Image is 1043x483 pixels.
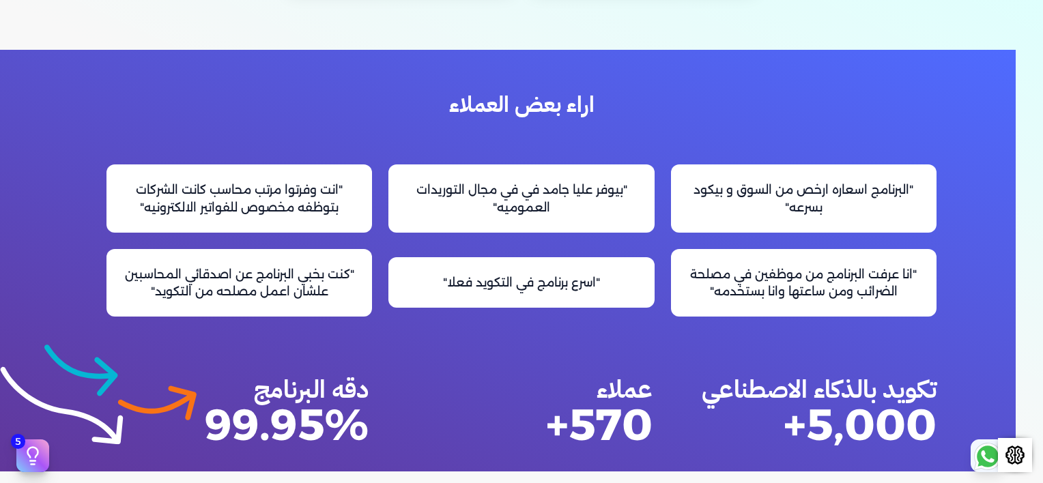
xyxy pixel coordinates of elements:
[388,257,654,308] p: "اسرع برنامج في التكويد فعلا"
[106,416,369,434] p: 99.95%
[106,371,369,408] h3: دقه البرنامج
[671,249,937,317] p: "انا عرفت البرنامج من موظفين في مصلحة الضرائب ومن ساعتها وانا بستخدمه"
[390,371,653,408] h3: عملاء
[671,164,937,232] p: "البرنامج اسعاره ارخص من السوق و بيكود بسرعه"
[390,416,653,434] p: 570+
[106,164,372,232] p: "انت وفرتوا مرتب محاسب كانت الشركات بتوظفه مخصوص للفواتير الالكترونيه"
[674,371,937,408] h3: تكويد بالذكاء الاصطناعي
[11,434,25,449] span: 5
[388,164,654,232] p: "بيوفر عليا جامد في في مجال التوريدات العموميه"
[106,249,372,317] p: "كنت بخبي البرنامج عن اصدقائي المحاسبين علشان اعمل مصلحه من التكويد"
[106,88,937,121] h2: اراء بعض العملاء
[674,416,937,434] p: 5,000+
[16,439,49,472] button: 5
